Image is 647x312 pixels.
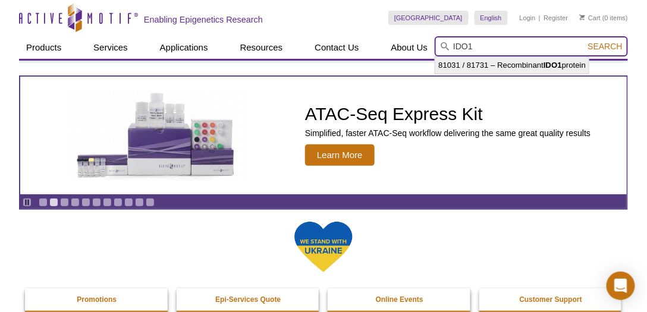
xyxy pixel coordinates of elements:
a: Applications [153,36,215,59]
a: [GEOGRAPHIC_DATA] [388,11,469,25]
a: Go to slide 3 [60,198,69,207]
a: Online Events [328,288,472,311]
img: ATAC-Seq Express Kit [59,90,255,181]
span: Learn More [305,144,375,166]
a: Epi-Services Quote [177,288,321,311]
article: ATAC-Seq Express Kit [20,77,627,194]
div: Open Intercom Messenger [607,272,635,300]
a: Register [544,14,568,22]
button: Search [585,41,626,52]
a: Go to slide 4 [71,198,80,207]
a: Go to slide 5 [81,198,90,207]
a: Go to slide 7 [103,198,112,207]
a: Promotions [25,288,169,311]
a: Services [86,36,135,59]
img: Your Cart [580,14,585,20]
a: Products [19,36,68,59]
a: About Us [384,36,435,59]
a: Go to slide 11 [146,198,155,207]
li: 81031 / 81731 – Recombinant protein [435,57,589,74]
a: Go to slide 1 [39,198,48,207]
a: Go to slide 2 [49,198,58,207]
a: ATAC-Seq Express Kit ATAC-Seq Express Kit Simplified, faster ATAC-Seq workflow delivering the sam... [20,77,627,194]
a: Go to slide 10 [135,198,144,207]
li: | [539,11,541,25]
a: Go to slide 9 [124,198,133,207]
a: Toggle autoplay [23,198,32,207]
strong: Customer Support [520,295,582,304]
a: English [475,11,508,25]
p: Simplified, faster ATAC-Seq workflow delivering the same great quality results [305,128,591,138]
a: Contact Us [307,36,366,59]
a: Go to slide 8 [114,198,123,207]
strong: Online Events [376,295,423,304]
img: We Stand With Ukraine [294,220,353,273]
a: Login [520,14,536,22]
a: Resources [233,36,290,59]
h2: Enabling Epigenetics Research [144,14,263,25]
a: Customer Support [479,288,623,311]
a: Go to slide 6 [92,198,101,207]
span: Search [588,42,623,51]
strong: IDO1 [544,61,562,70]
h2: ATAC-Seq Express Kit [305,105,591,123]
strong: Epi-Services Quote [215,295,281,304]
input: Keyword, Cat. No. [435,36,628,56]
a: Cart [580,14,601,22]
strong: Promotions [77,295,117,304]
li: (0 items) [580,11,628,25]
